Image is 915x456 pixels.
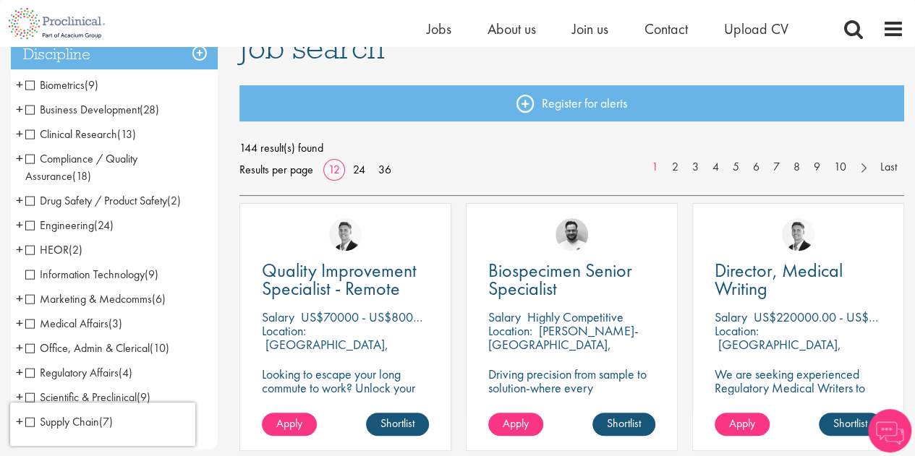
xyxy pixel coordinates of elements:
[685,159,706,176] a: 3
[25,218,94,233] span: Engineering
[16,386,23,408] span: +
[16,123,23,145] span: +
[16,74,23,95] span: +
[25,365,119,380] span: Regulatory Affairs
[25,126,117,142] span: Clinical Research
[16,147,23,169] span: +
[665,159,686,176] a: 2
[25,77,98,93] span: Biometrics
[25,316,122,331] span: Medical Affairs
[819,413,882,436] a: Shortlist
[108,316,122,331] span: (3)
[25,291,166,306] span: Marketing & Medcomms
[10,403,195,446] iframe: reCAPTCHA
[150,340,169,356] span: (10)
[25,340,150,356] span: Office, Admin & Clerical
[94,218,114,233] span: (24)
[137,390,150,405] span: (9)
[25,340,169,356] span: Office, Admin & Clerical
[366,413,429,436] a: Shortlist
[16,361,23,383] span: +
[85,77,98,93] span: (9)
[25,242,69,257] span: HEOR
[766,159,787,176] a: 7
[427,20,451,38] a: Jobs
[873,159,904,176] a: Last
[488,322,532,339] span: Location:
[239,85,904,121] a: Register for alerts
[348,162,370,177] a: 24
[117,126,136,142] span: (13)
[488,367,655,422] p: Driving precision from sample to solution-where every biospecimen tells a story of innovation.
[239,28,385,67] span: Job search
[119,365,132,380] span: (4)
[373,162,396,177] a: 36
[69,242,82,257] span: (2)
[262,322,306,339] span: Location:
[276,416,302,431] span: Apply
[715,336,841,366] p: [GEOGRAPHIC_DATA], [GEOGRAPHIC_DATA]
[715,262,882,298] a: Director, Medical Writing
[16,98,23,120] span: +
[25,365,132,380] span: Regulatory Affairs
[715,322,759,339] span: Location:
[25,151,137,184] span: Compliance / Quality Assurance
[262,367,429,436] p: Looking to escape your long commute to work? Unlock your new remote working position with this ex...
[25,242,82,257] span: HEOR
[16,214,23,236] span: +
[644,159,665,176] a: 1
[25,267,158,282] span: Information Technology
[239,137,904,159] span: 144 result(s) found
[715,258,843,301] span: Director, Medical Writing
[724,20,788,38] a: Upload CV
[262,258,417,301] span: Quality Improvement Specialist - Remote
[301,309,482,325] p: US$70000 - US$80000 per annum
[488,20,536,38] a: About us
[25,390,137,405] span: Scientific & Preclinical
[145,267,158,282] span: (9)
[715,413,770,436] a: Apply
[25,126,136,142] span: Clinical Research
[25,77,85,93] span: Biometrics
[262,336,388,366] p: [GEOGRAPHIC_DATA], [GEOGRAPHIC_DATA]
[527,309,624,325] p: Highly Competitive
[72,168,91,184] span: (18)
[488,258,632,301] span: Biospecimen Senior Specialist
[329,218,362,251] img: George Watson
[488,322,639,366] p: [PERSON_NAME]-[GEOGRAPHIC_DATA], [GEOGRAPHIC_DATA]
[488,309,521,325] span: Salary
[705,159,726,176] a: 4
[592,413,655,436] a: Shortlist
[25,193,181,208] span: Drug Safety / Product Safety
[715,309,747,325] span: Salary
[503,416,529,431] span: Apply
[16,238,23,260] span: +
[644,20,688,38] a: Contact
[746,159,767,176] a: 6
[11,39,218,70] div: Discipline
[572,20,608,38] a: Join us
[786,159,807,176] a: 8
[25,390,150,405] span: Scientific & Preclinical
[782,218,814,251] img: George Watson
[25,102,140,117] span: Business Development
[715,367,882,422] p: We are seeking experienced Regulatory Medical Writers to join our client, a dynamic and growing b...
[488,413,543,436] a: Apply
[262,413,317,436] a: Apply
[262,309,294,325] span: Salary
[807,159,827,176] a: 9
[25,218,114,233] span: Engineering
[556,218,588,251] img: Emile De Beer
[152,291,166,306] span: (6)
[262,262,429,298] a: Quality Improvement Specialist - Remote
[16,288,23,309] span: +
[140,102,159,117] span: (28)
